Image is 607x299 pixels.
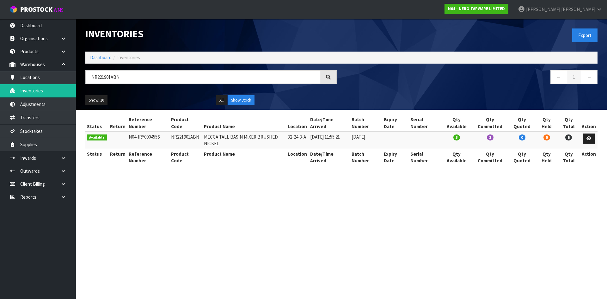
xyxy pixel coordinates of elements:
th: Date/Time Arrived [309,115,350,132]
th: Qty Committed [472,115,508,132]
th: Action [580,115,598,132]
th: Return [108,149,127,165]
th: Date/Time Arrived [309,149,350,165]
button: Export [572,28,598,42]
th: Qty Held [536,149,557,165]
th: Qty Total [557,149,580,165]
h1: Inventories [85,28,337,39]
td: NR221901ABN [169,132,202,149]
span: [PERSON_NAME] [526,6,560,12]
a: 1 [567,70,581,84]
button: Show: 10 [85,95,107,105]
th: Action [580,149,598,165]
th: Qty Committed [472,149,508,165]
span: 0 [519,134,525,140]
th: Status [85,115,108,132]
span: 0 [543,134,550,140]
span: [PERSON_NAME] [561,6,595,12]
td: 32-24-3-A [286,132,309,149]
th: Serial Number [409,149,441,165]
th: Qty Quoted [508,115,536,132]
th: Reference Number [127,115,169,132]
th: Qty Quoted [508,149,536,165]
th: Return [108,115,127,132]
th: Expiry Date [382,115,409,132]
a: N04 - NERO TAPWARE LIMITED [445,4,508,14]
th: Serial Number [409,115,441,132]
strong: N04 - NERO TAPWARE LIMITED [448,6,505,11]
a: → [581,70,598,84]
th: Qty Total [557,115,580,132]
th: Reference Number [127,149,169,165]
a: ← [550,70,567,84]
th: Qty Available [441,149,472,165]
td: [DATE] 11:55:21 [309,132,350,149]
td: N04-IRY0004556 [127,132,169,149]
th: Batch Number [350,115,382,132]
span: ProStock [20,5,52,14]
th: Status [85,149,108,165]
small: WMS [54,7,64,13]
th: Expiry Date [382,149,409,165]
td: MECCA TALL BASIN MIXER BRUSHED NICKEL [202,132,286,149]
span: Available [87,134,107,141]
span: 1 [487,134,494,140]
th: Batch Number [350,149,382,165]
th: Product Name [202,149,286,165]
td: [DATE] [350,132,382,149]
th: Qty Held [536,115,557,132]
span: 6 [565,134,572,140]
th: Product Code [169,115,202,132]
button: All [216,95,227,105]
th: Product Code [169,149,202,165]
a: Dashboard [90,54,112,60]
input: Search inventories [85,70,320,84]
nav: Page navigation [346,70,598,86]
th: Location [286,115,309,132]
span: 5 [453,134,460,140]
th: Qty Available [441,115,472,132]
th: Location [286,149,309,165]
th: Product Name [202,115,286,132]
span: Inventories [117,54,140,60]
button: Show Stock [228,95,254,105]
img: cube-alt.png [9,5,17,13]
